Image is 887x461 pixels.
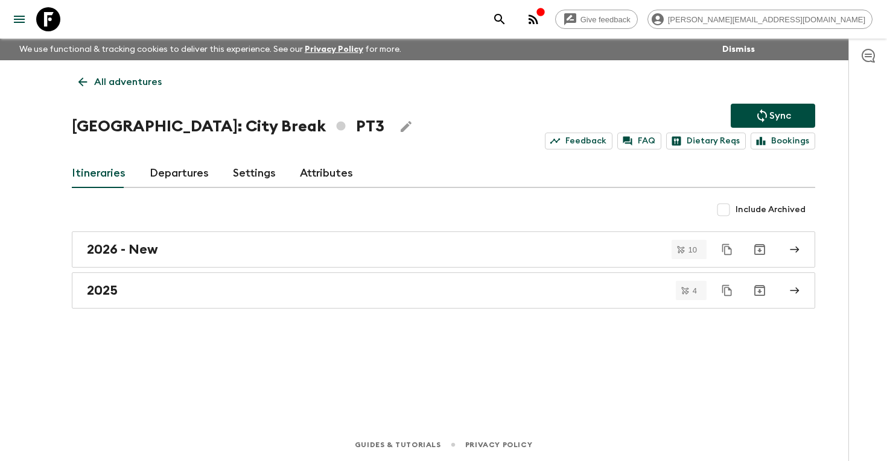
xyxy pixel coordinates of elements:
span: Give feedback [574,15,637,24]
h2: 2025 [87,283,118,298]
p: All adventures [94,75,162,89]
span: [PERSON_NAME][EMAIL_ADDRESS][DOMAIN_NAME] [661,15,872,24]
button: menu [7,7,31,31]
a: Attributes [300,159,353,188]
span: 10 [681,246,704,254]
button: Duplicate [716,280,738,301]
button: Archive [748,237,772,262]
a: All adventures [72,70,168,94]
button: Duplicate [716,239,738,260]
a: Guides & Tutorials [355,438,441,451]
p: Sync [769,108,791,123]
a: Privacy Policy [465,438,532,451]
button: Archive [748,278,772,303]
button: Sync adventure departures to the booking engine [731,104,815,128]
a: Dietary Reqs [666,133,746,149]
a: FAQ [617,133,661,149]
a: Settings [233,159,276,188]
button: search adventures [488,7,512,31]
a: Feedback [545,133,612,149]
a: Privacy Policy [305,45,363,54]
span: Include Archived [736,204,806,216]
h1: [GEOGRAPHIC_DATA]: City Break PT3 [72,114,384,139]
a: Departures [150,159,209,188]
span: 4 [685,287,704,295]
a: 2025 [72,272,815,309]
a: Bookings [751,133,815,149]
a: Give feedback [555,10,638,29]
a: Itineraries [72,159,126,188]
div: [PERSON_NAME][EMAIL_ADDRESS][DOMAIN_NAME] [647,10,873,29]
h2: 2026 - New [87,242,158,257]
p: We use functional & tracking cookies to deliver this experience. See our for more. [14,39,406,60]
a: 2026 - New [72,231,815,268]
button: Edit Adventure Title [394,114,418,139]
button: Dismiss [719,41,758,58]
